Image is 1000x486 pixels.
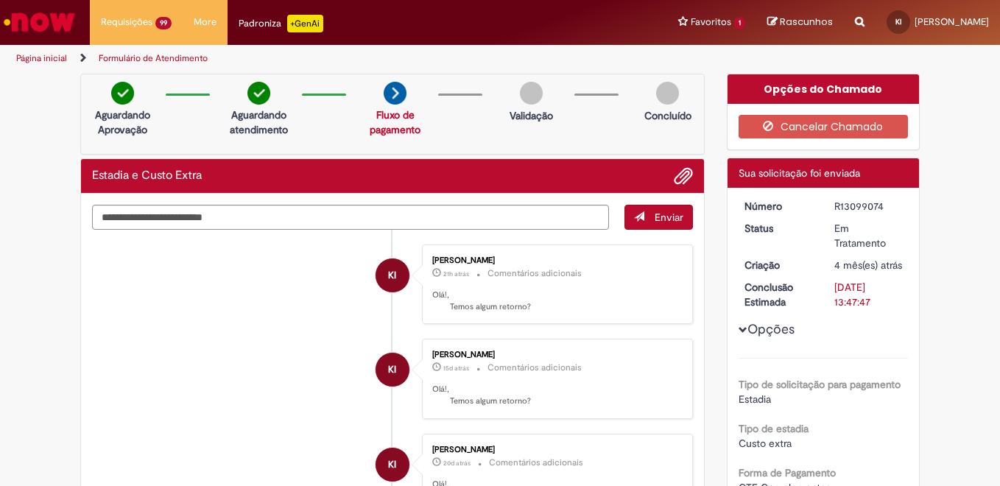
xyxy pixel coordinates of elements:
[287,15,323,32] p: +GenAi
[834,199,903,214] div: R13099074
[376,448,409,482] div: Ketty Ivankio
[101,15,152,29] span: Requisições
[733,221,824,236] dt: Status
[370,108,420,136] a: Fluxo de pagamento
[915,15,989,28] span: [PERSON_NAME]
[443,270,469,278] span: 21h atrás
[223,108,295,137] p: Aguardando atendimento
[895,17,901,27] span: KI
[432,351,677,359] div: [PERSON_NAME]
[728,74,920,104] div: Opções do Chamado
[443,364,469,373] span: 15d atrás
[376,258,409,292] div: Ketty Ivankio
[155,17,172,29] span: 99
[691,15,731,29] span: Favoritos
[834,280,903,309] div: [DATE] 13:47:47
[739,466,836,479] b: Forma de Pagamento
[739,437,792,450] span: Custo extra
[92,205,609,230] textarea: Digite sua mensagem aqui...
[487,267,582,280] small: Comentários adicionais
[739,422,809,435] b: Tipo de estadia
[655,211,683,224] span: Enviar
[432,289,677,312] p: Olá!, Temos algum retorno?
[510,108,553,123] p: Validação
[739,378,901,391] b: Tipo de solicitação para pagamento
[520,82,543,105] img: img-circle-grey.png
[11,45,655,72] ul: Trilhas de página
[443,459,471,468] time: 10/09/2025 16:22:21
[432,445,677,454] div: [PERSON_NAME]
[739,166,860,180] span: Sua solicitação foi enviada
[87,108,158,137] p: Aguardando Aprovação
[194,15,216,29] span: More
[834,258,902,272] time: 27/05/2025 09:47:41
[384,82,406,105] img: arrow-next.png
[376,353,409,387] div: Ketty Ivankio
[16,52,67,64] a: Página inicial
[388,352,396,387] span: KI
[656,82,679,105] img: img-circle-grey.png
[674,166,693,186] button: Adicionar anexos
[432,384,677,406] p: Olá!, Temos algum retorno?
[239,15,323,32] div: Padroniza
[443,270,469,278] time: 29/09/2025 15:40:36
[733,199,824,214] dt: Número
[767,15,833,29] a: Rascunhos
[1,7,77,37] img: ServiceNow
[739,115,909,138] button: Cancelar Chamado
[733,258,824,272] dt: Criação
[388,258,396,293] span: KI
[443,364,469,373] time: 16/09/2025 10:13:15
[734,17,745,29] span: 1
[388,447,396,482] span: KI
[487,362,582,374] small: Comentários adicionais
[834,258,902,272] span: 4 mês(es) atrás
[834,221,903,250] div: Em Tratamento
[733,280,824,309] dt: Conclusão Estimada
[99,52,208,64] a: Formulário de Atendimento
[739,392,771,406] span: Estadia
[780,15,833,29] span: Rascunhos
[92,169,202,183] h2: Estadia e Custo Extra Histórico de tíquete
[443,459,471,468] span: 20d atrás
[624,205,693,230] button: Enviar
[111,82,134,105] img: check-circle-green.png
[247,82,270,105] img: check-circle-green.png
[644,108,691,123] p: Concluído
[432,256,677,265] div: [PERSON_NAME]
[489,457,583,469] small: Comentários adicionais
[834,258,903,272] div: 27/05/2025 09:47:41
